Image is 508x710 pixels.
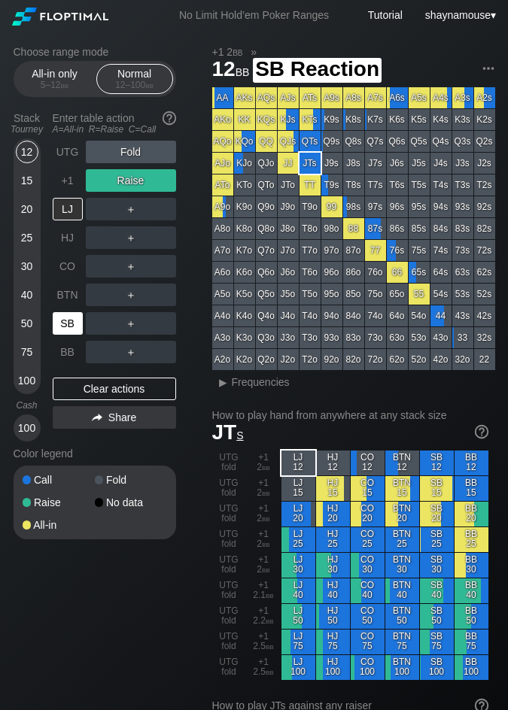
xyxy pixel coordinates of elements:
[452,349,473,370] div: 32o
[212,527,246,552] div: UTG fold
[316,502,350,526] div: HJ 20
[281,451,315,475] div: LJ 12
[409,153,430,174] div: J5s
[452,284,473,305] div: 53s
[300,196,321,217] div: T9o
[247,578,281,603] div: +1 2.1
[234,218,255,239] div: K8o
[365,174,386,196] div: T7s
[365,327,386,348] div: 73o
[232,376,290,388] span: Frequencies
[385,553,419,578] div: BTN 30
[210,45,245,59] span: +1 2
[351,527,385,552] div: CO 25
[53,255,83,278] div: CO
[100,65,169,93] div: Normal
[14,46,176,58] h2: Choose range mode
[300,153,321,174] div: JTs
[300,327,321,348] div: T3o
[300,87,321,108] div: ATs
[316,604,350,629] div: HJ 50
[321,174,342,196] div: T9s
[430,109,452,130] div: K4s
[480,60,497,77] img: ellipsis.fd386fe8.svg
[234,174,255,196] div: KTo
[23,497,95,508] div: Raise
[300,305,321,326] div: T4o
[365,284,386,305] div: 75o
[278,174,299,196] div: JTo
[430,196,452,217] div: 94s
[300,131,321,152] div: QTs
[281,604,315,629] div: LJ 50
[247,476,281,501] div: +1 2
[409,131,430,152] div: Q5s
[430,240,452,261] div: 74s
[247,604,281,629] div: +1 2.2
[365,87,386,108] div: A7s
[212,218,233,239] div: A8o
[53,378,176,400] div: Clear actions
[234,327,255,348] div: K3o
[53,141,83,163] div: UTG
[256,109,277,130] div: KQs
[234,196,255,217] div: K9o
[343,196,364,217] div: 98s
[236,62,250,79] span: bb
[343,109,364,130] div: K8s
[420,553,454,578] div: SB 30
[430,87,452,108] div: A4s
[53,106,176,141] div: Enter table action
[278,284,299,305] div: J5o
[365,131,386,152] div: Q7s
[321,327,342,348] div: 93o
[316,451,350,475] div: HJ 12
[103,80,166,90] div: 12 – 100
[212,240,233,261] div: A7o
[86,169,176,192] div: Raise
[212,153,233,174] div: AJo
[23,475,95,485] div: Call
[452,327,473,348] div: 33
[300,218,321,239] div: T8o
[256,284,277,305] div: Q5o
[455,451,488,475] div: BB 12
[430,305,452,326] div: 44
[365,305,386,326] div: 74o
[262,564,270,575] span: bb
[300,349,321,370] div: T2o
[8,124,47,135] div: Tourney
[452,196,473,217] div: 93s
[430,174,452,196] div: T4s
[53,124,176,135] div: A=All-in R=Raise C=Call
[278,196,299,217] div: J9o
[365,349,386,370] div: 72o
[474,240,495,261] div: 72s
[212,305,233,326] div: A4o
[278,262,299,283] div: J6o
[473,423,490,440] img: help.32db89a4.svg
[365,196,386,217] div: 97s
[474,327,495,348] div: 32s
[351,604,385,629] div: CO 50
[365,109,386,130] div: K7s
[278,153,299,174] div: JJ
[243,46,265,58] span: »
[16,169,38,192] div: 15
[351,476,385,501] div: CO 15
[86,284,176,306] div: ＋
[278,131,299,152] div: QJs
[385,451,419,475] div: BTN 12
[256,327,277,348] div: Q3o
[474,218,495,239] div: 82s
[385,604,419,629] div: BTN 50
[343,262,364,283] div: 86o
[409,109,430,130] div: K5s
[409,196,430,217] div: 95s
[420,476,454,501] div: SB 15
[387,305,408,326] div: 64o
[16,141,38,163] div: 12
[455,502,488,526] div: BB 20
[256,174,277,196] div: QTo
[16,284,38,306] div: 40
